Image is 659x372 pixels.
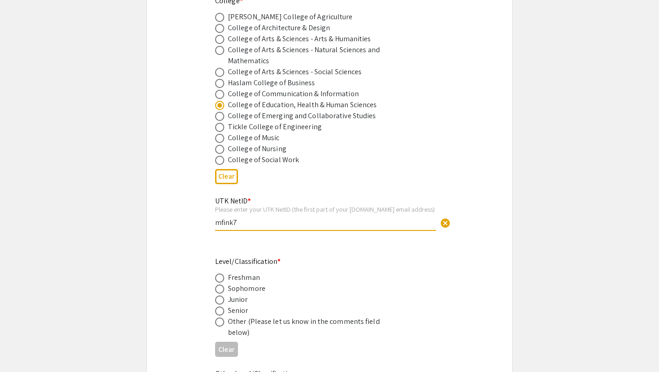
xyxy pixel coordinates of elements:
[228,77,315,88] div: Haslam College of Business
[228,143,286,154] div: College of Nursing
[228,132,280,143] div: College of Music
[215,218,436,227] input: Type Here
[228,272,260,283] div: Freshman
[228,305,248,316] div: Senior
[228,294,248,305] div: Junior
[440,218,451,229] span: cancel
[215,342,238,357] button: Clear
[215,257,281,266] mat-label: Level/Classification
[228,110,376,121] div: College of Emerging and Collaborative Studies
[228,33,371,44] div: College of Arts & Sciences - Arts & Humanities
[228,11,353,22] div: [PERSON_NAME] College of Agriculture
[7,331,39,365] iframe: Chat
[228,88,359,99] div: College of Communication & Information
[215,169,238,184] button: Clear
[228,283,265,294] div: Sophomore
[228,44,388,66] div: College of Arts & Sciences - Natural Sciences and Mathematics
[228,99,377,110] div: College of Education, Health & Human Sciences
[215,205,436,213] div: Please enter your UTK NetID (the first part of your [DOMAIN_NAME] email address)
[228,154,299,165] div: College of Social Work
[228,316,388,338] div: Other (Please let us know in the comments field below)
[228,121,322,132] div: Tickle College of Engineering
[436,213,454,232] button: Clear
[228,66,362,77] div: College of Arts & Sciences - Social Sciences
[228,22,330,33] div: College of Architecture & Design
[215,196,251,206] mat-label: UTK NetID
